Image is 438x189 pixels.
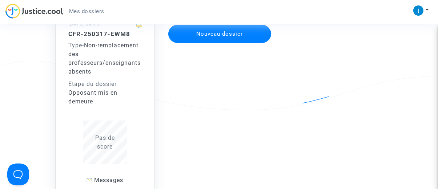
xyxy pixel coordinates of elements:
iframe: Help Scout Beacon - Open [7,164,29,185]
small: [DATE] 09h43 [68,21,100,27]
h5: CFR-250317-EWM8 [68,30,142,38]
button: Nouveau dossier [168,25,272,43]
a: Mes dossiers [63,6,110,17]
span: - [68,42,84,49]
img: jc-logo.svg [5,4,63,19]
span: Messages [94,177,123,184]
div: Etape du dossier [68,80,142,88]
a: Nouveau dossier [168,20,272,27]
span: Mes dossiers [69,8,104,15]
span: Pas de score [95,134,115,150]
span: Non-remplacement des professeurs/enseignants absents [68,42,141,75]
img: ACg8ocKT4qw5pOM3lJG6m4Iw-drc2-CWJ3tZR-rURwpEUBKrjCIytA=s96-c [413,5,423,16]
span: Type [68,42,82,49]
div: Opposant mis en demeure [68,88,142,106]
